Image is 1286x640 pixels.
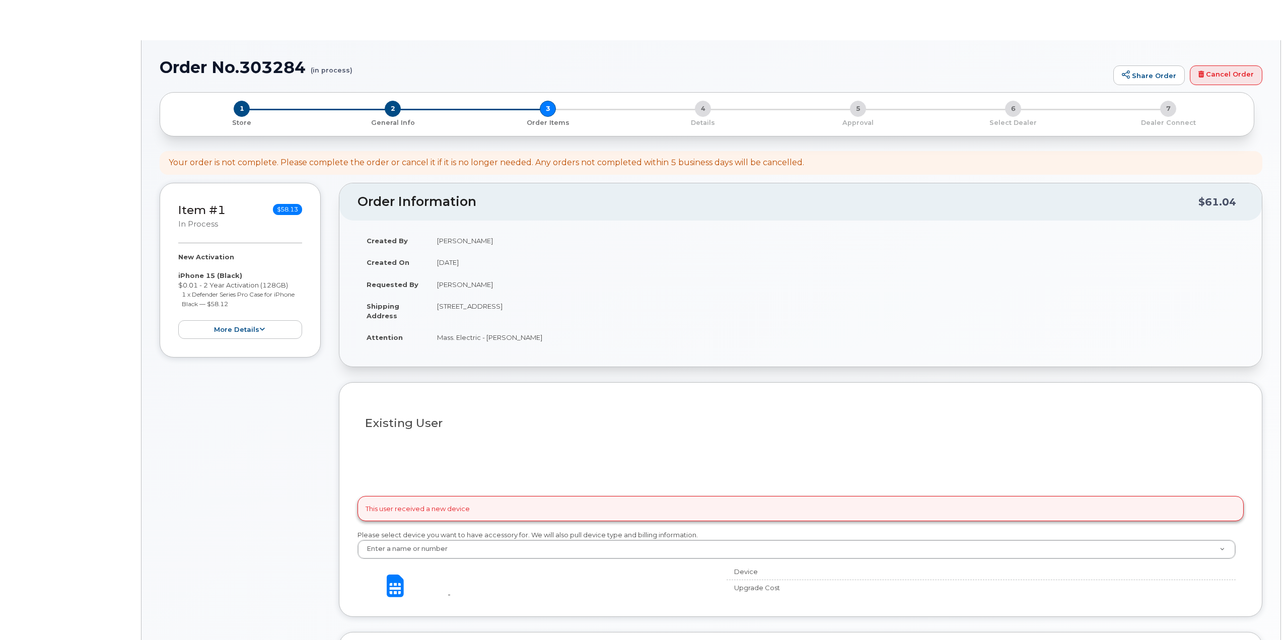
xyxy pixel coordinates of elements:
[358,540,1235,558] a: Enter a name or number
[315,117,470,127] a: 2 General Info
[428,230,1244,252] td: [PERSON_NAME]
[1113,65,1185,86] a: Share Order
[361,544,448,553] span: Enter a name or number
[365,417,1236,430] h3: Existing User
[178,252,302,339] div: $0.01 - 2 Year Activation (128GB)
[385,101,401,117] span: 2
[428,273,1244,296] td: [PERSON_NAME]
[319,118,466,127] p: General Info
[358,195,1198,209] h2: Order Information
[727,583,939,593] div: Upgrade Cost
[169,157,804,169] div: Your order is not complete. Please complete the order or cancel it if it is no longer needed. Any...
[178,203,226,217] a: Item #1
[178,271,242,279] strong: iPhone 15 (Black)
[448,590,710,599] div: -
[1190,65,1262,86] a: Cancel Order
[178,253,234,261] strong: New Activation
[428,326,1244,348] td: Mass. Electric - [PERSON_NAME]
[428,295,1244,326] td: [STREET_ADDRESS]
[367,280,418,289] strong: Requested By
[1198,192,1236,211] div: $61.04
[428,251,1244,273] td: [DATE]
[311,58,352,74] small: (in process)
[367,258,409,266] strong: Created On
[358,530,1244,559] div: Please select device you want to have accessory for. We will also pull device type and billing in...
[172,118,311,127] p: Store
[234,101,250,117] span: 1
[273,204,302,215] span: $58.13
[727,567,939,577] div: Device
[182,291,295,308] small: 1 x Defender Series Pro Case for iPhone Black — $58.12
[178,220,218,229] small: in process
[358,496,1244,521] div: This user received a new device
[168,117,315,127] a: 1 Store
[178,320,302,339] button: more details
[367,237,408,245] strong: Created By
[367,333,403,341] strong: Attention
[160,58,1108,76] h1: Order No.303284
[367,302,399,320] strong: Shipping Address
